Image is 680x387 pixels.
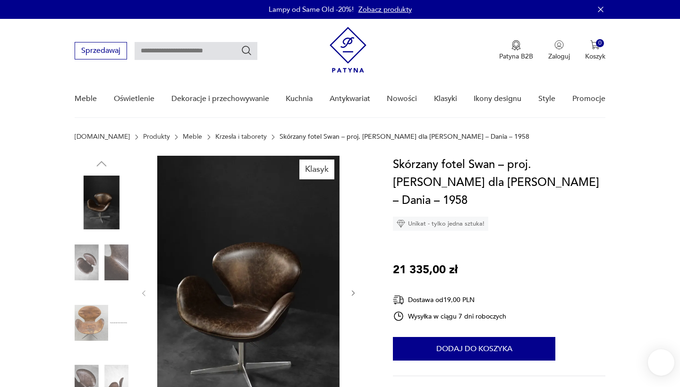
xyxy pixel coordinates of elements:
img: Zdjęcie produktu Skórzany fotel Swan – proj. Arne Jacobsen dla Fritz Hansen – Dania – 1958 [75,236,128,289]
a: Antykwariat [330,81,370,117]
button: Szukaj [241,45,252,56]
img: Ikonka użytkownika [554,40,564,50]
img: Ikona dostawy [393,294,404,306]
a: Style [538,81,555,117]
p: Skórzany fotel Swan – proj. [PERSON_NAME] dla [PERSON_NAME] – Dania – 1958 [280,133,529,141]
a: Kuchnia [286,81,313,117]
a: Sprzedawaj [75,48,127,55]
a: Dekoracje i przechowywanie [171,81,269,117]
a: Meble [75,81,97,117]
a: Krzesła i taborety [215,133,267,141]
a: Nowości [387,81,417,117]
a: Produkty [143,133,170,141]
a: Oświetlenie [114,81,154,117]
a: [DOMAIN_NAME] [75,133,130,141]
iframe: Smartsupp widget button [648,349,674,376]
a: Zobacz produkty [358,5,412,14]
a: Klasyki [434,81,457,117]
div: 0 [596,39,604,47]
a: Meble [183,133,202,141]
a: Promocje [572,81,605,117]
p: Lampy od Same Old -20%! [269,5,354,14]
div: Dostawa od 19,00 PLN [393,294,506,306]
img: Ikona medalu [511,40,521,50]
p: 21 335,00 zł [393,261,458,279]
button: Dodaj do koszyka [393,337,555,361]
button: Sprzedawaj [75,42,127,59]
a: Ikona medaluPatyna B2B [499,40,533,61]
p: Patyna B2B [499,52,533,61]
p: Zaloguj [548,52,570,61]
button: Zaloguj [548,40,570,61]
h1: Skórzany fotel Swan – proj. [PERSON_NAME] dla [PERSON_NAME] – Dania – 1958 [393,156,605,210]
img: Ikona koszyka [590,40,600,50]
div: Klasyk [299,160,334,179]
img: Ikona diamentu [397,219,405,228]
p: Koszyk [585,52,605,61]
img: Patyna - sklep z meblami i dekoracjami vintage [330,27,366,73]
div: Unikat - tylko jedna sztuka! [393,217,488,231]
div: Wysyłka w ciągu 7 dni roboczych [393,311,506,322]
a: Ikony designu [474,81,521,117]
button: Patyna B2B [499,40,533,61]
button: 0Koszyk [585,40,605,61]
img: Zdjęcie produktu Skórzany fotel Swan – proj. Arne Jacobsen dla Fritz Hansen – Dania – 1958 [75,176,128,229]
img: Zdjęcie produktu Skórzany fotel Swan – proj. Arne Jacobsen dla Fritz Hansen – Dania – 1958 [75,296,128,350]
